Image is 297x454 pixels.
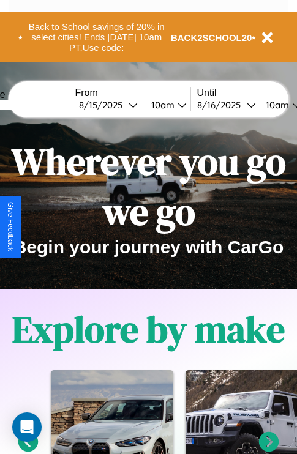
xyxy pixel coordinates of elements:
[260,99,292,111] div: 10am
[23,18,171,56] button: Back to School savings of 20% in select cities! Ends [DATE] 10am PT.Use code:
[12,304,285,354] h1: Explore by make
[171,32,252,43] b: BACK2SCHOOL20
[197,99,247,111] div: 8 / 16 / 2025
[145,99,178,111] div: 10am
[79,99,129,111] div: 8 / 15 / 2025
[75,99,141,111] button: 8/15/2025
[75,87,190,99] label: From
[6,202,15,251] div: Give Feedback
[141,99,190,111] button: 10am
[12,412,42,442] div: Open Intercom Messenger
